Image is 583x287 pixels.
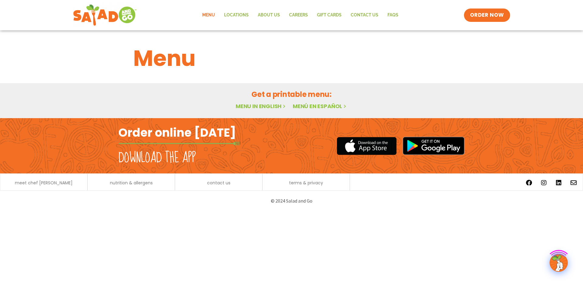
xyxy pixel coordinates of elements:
[346,8,383,22] a: Contact Us
[293,102,347,110] a: Menú en español
[198,8,403,22] nav: Menu
[133,89,450,100] h2: Get a printable menu:
[285,8,312,22] a: Careers
[337,136,397,156] img: appstore
[236,102,287,110] a: Menu in English
[464,9,510,22] a: ORDER NOW
[133,42,450,75] h1: Menu
[403,137,465,155] img: google_play
[198,8,220,22] a: Menu
[289,181,323,185] a: terms & privacy
[118,149,196,166] h2: Download the app
[383,8,403,22] a: FAQs
[118,142,240,145] img: fork
[118,125,236,140] h2: Order online [DATE]
[312,8,346,22] a: GIFT CARDS
[220,8,253,22] a: Locations
[121,197,462,205] p: © 2024 Salad and Go
[73,3,137,27] img: new-SAG-logo-768×292
[253,8,285,22] a: About Us
[110,181,153,185] a: nutrition & allergens
[470,12,504,19] span: ORDER NOW
[15,181,73,185] a: meet chef [PERSON_NAME]
[207,181,230,185] a: contact us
